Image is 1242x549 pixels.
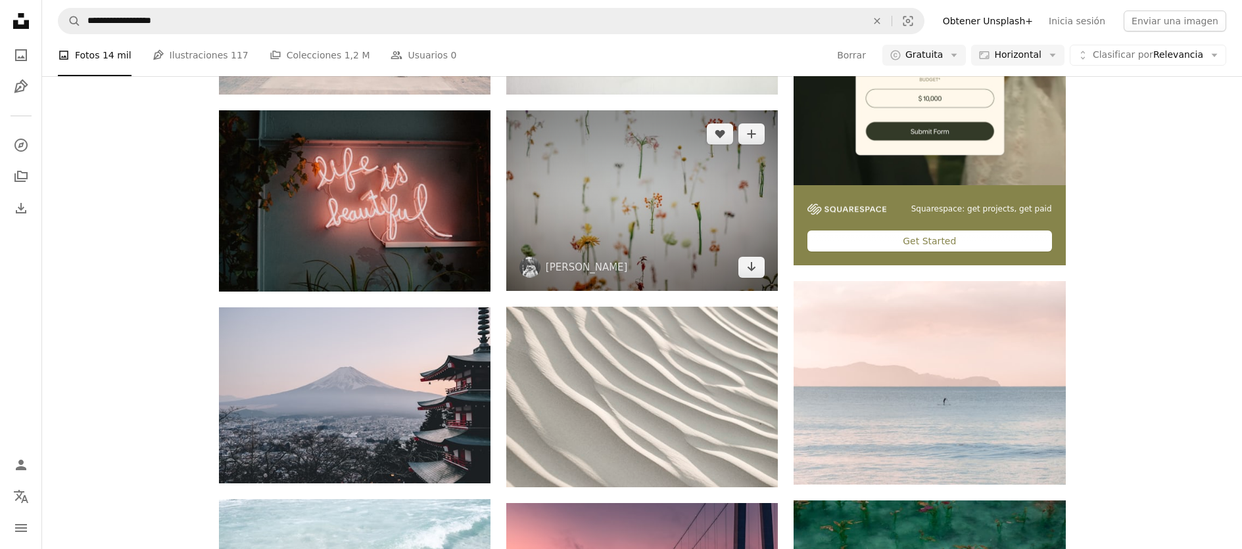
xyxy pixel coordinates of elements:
a: Persona practicando paddle surf durante el día [794,377,1065,389]
a: Ilustraciones [8,74,34,100]
a: La vida es hermosa Señalización LED [219,194,490,206]
a: Monte Fuji [219,389,490,401]
button: Enviar una imagen [1124,11,1226,32]
button: Idioma [8,483,34,510]
a: Duna de arena [506,391,778,403]
button: Borrar [836,45,867,66]
div: Get Started [807,231,1051,252]
button: Horizontal [971,45,1064,66]
a: Historial de descargas [8,195,34,221]
a: Iniciar sesión / Registrarse [8,452,34,478]
a: Ilustraciones 117 [153,34,249,76]
a: Usuarios 0 [391,34,456,76]
span: Squarespace: get projects, get paid [911,204,1052,215]
img: Persona practicando paddle surf durante el día [794,281,1065,485]
span: 117 [231,48,249,62]
a: Obtener Unsplash+ [935,11,1041,32]
a: Colecciones 1,2 M [270,34,370,76]
a: Inicia sesión [1041,11,1113,32]
button: Menú [8,515,34,541]
button: Gratuita [882,45,967,66]
img: Duna de arena [506,307,778,487]
a: [PERSON_NAME] [546,261,628,274]
a: Foto de primer plano del cartel de flores flotantes [506,194,778,206]
span: Relevancia [1093,49,1203,62]
a: Colecciones [8,164,34,190]
img: La vida es hermosa Señalización LED [219,110,490,291]
span: 1,2 M [345,48,370,62]
span: Clasificar por [1093,49,1153,60]
button: Borrar [863,9,892,33]
img: Ve al perfil de bady abbas [519,257,540,278]
button: Clasificar porRelevancia [1070,45,1226,66]
a: Explorar [8,132,34,158]
span: Gratuita [905,49,943,62]
img: Foto de primer plano del cartel de flores flotantes [506,110,778,291]
img: file-1747939142011-51e5cc87e3c9 [807,204,886,215]
button: Búsqueda visual [892,9,924,33]
button: Buscar en Unsplash [59,9,81,33]
a: Fotos [8,42,34,68]
button: Añade a la colección [738,123,765,144]
img: Monte Fuji [219,307,490,484]
a: Inicio — Unsplash [8,8,34,37]
span: Horizontal [994,49,1041,62]
span: 0 [450,48,456,62]
form: Encuentra imágenes en todo el sitio [58,8,924,34]
a: Descargar [738,257,765,278]
button: Me gusta [707,123,733,144]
